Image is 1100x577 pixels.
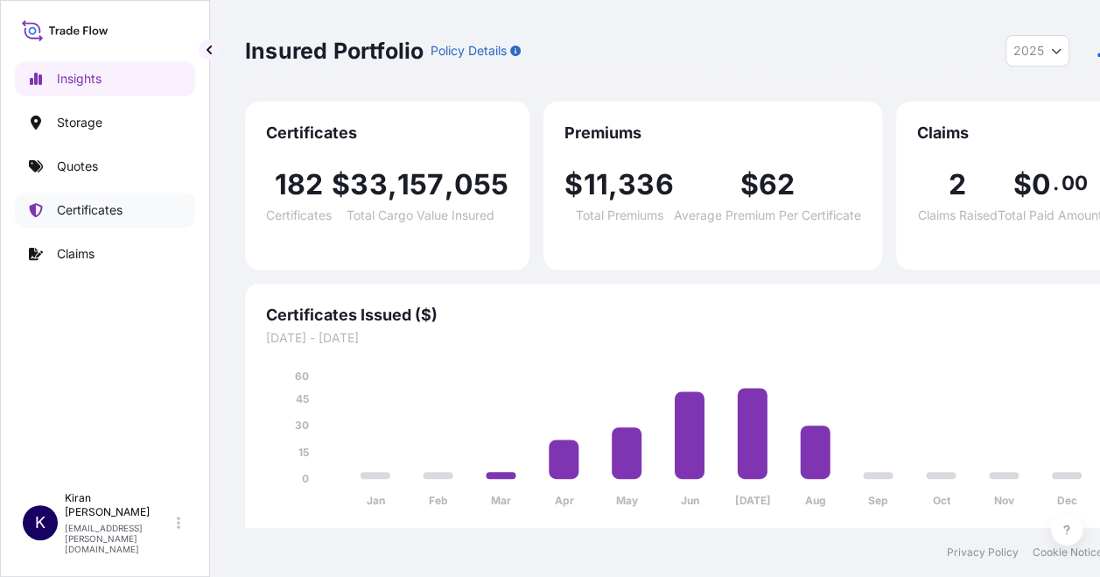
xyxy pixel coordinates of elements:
a: Storage [15,105,195,140]
span: 055 [454,171,509,199]
tspan: [DATE] [734,494,770,507]
span: 0 [1031,171,1050,199]
span: $ [1012,171,1031,199]
a: Insights [15,61,195,96]
span: 157 [397,171,445,199]
span: Average Premium Per Certificate [674,209,861,222]
a: Claims [15,236,195,271]
span: 00 [1061,176,1087,190]
tspan: Apr [554,494,573,507]
p: Storage [57,114,102,131]
tspan: Nov [994,494,1015,507]
tspan: Jun [681,494,699,507]
span: , [608,171,618,199]
button: Year Selector [1005,35,1069,67]
a: Privacy Policy [947,545,1019,559]
span: 2 [949,171,966,199]
a: Certificates [15,193,195,228]
span: $ [564,171,583,199]
a: Quotes [15,149,195,184]
tspan: 30 [295,419,309,432]
span: Total Premiums [575,209,662,222]
tspan: Jan [366,494,384,507]
span: $ [739,171,758,199]
tspan: Mar [491,494,511,507]
span: , [444,171,453,199]
tspan: Feb [429,494,448,507]
span: 2025 [1013,42,1044,60]
span: $ [332,171,350,199]
p: Insured Portfolio [245,37,424,65]
span: 62 [759,171,795,199]
tspan: May [616,494,639,507]
p: Claims [57,245,95,263]
tspan: 60 [295,369,309,383]
tspan: 15 [298,446,309,459]
span: K [35,514,46,531]
span: Total Cargo Value Insured [347,209,494,222]
span: Certificates [266,209,332,222]
span: 11 [583,171,607,199]
span: 182 [275,171,324,199]
span: Premiums [564,123,860,144]
tspan: 0 [302,472,309,485]
p: [EMAIL_ADDRESS][PERSON_NAME][DOMAIN_NAME] [65,523,173,554]
tspan: 45 [296,392,309,405]
p: Insights [57,70,102,88]
span: Claims Raised [917,209,997,222]
tspan: Aug [805,494,826,507]
tspan: Dec [1057,494,1077,507]
span: Certificates [266,123,508,144]
p: Quotes [57,158,98,175]
span: 33 [350,171,387,199]
tspan: Sep [868,494,888,507]
p: Policy Details [431,42,507,60]
p: Certificates [57,201,123,219]
span: 336 [618,171,674,199]
span: , [388,171,397,199]
span: . [1053,176,1059,190]
p: Kiran [PERSON_NAME] [65,491,173,519]
tspan: Oct [932,494,950,507]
